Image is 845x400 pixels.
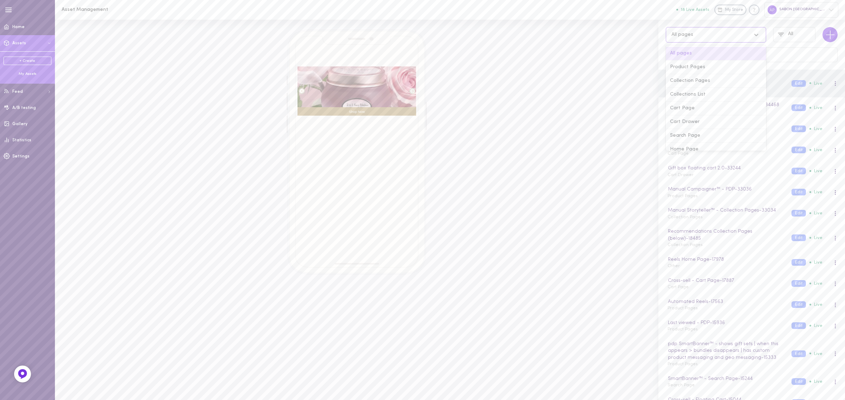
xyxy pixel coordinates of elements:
[773,27,815,42] button: All
[668,383,695,387] span: Search Page
[668,327,698,331] span: Product Pages
[791,350,806,357] button: Edit
[791,104,806,111] button: Edit
[668,306,698,310] span: Product Pages
[12,90,23,94] span: Feed
[17,369,28,379] img: Feedback Button
[666,207,785,214] div: Manual Storyteller™ - Collection Pages - 33034
[666,298,785,306] div: Automated Reels - 17563
[809,323,822,328] span: Live
[409,88,415,94] div: Right arrow
[668,285,689,289] span: Cart Page
[676,7,709,12] button: 18 Live Assets
[791,80,806,87] button: Edit
[809,211,822,215] span: Live
[809,148,822,152] span: Live
[668,243,703,247] span: Collection Pages
[666,143,766,156] div: Home Page
[791,301,806,308] button: Edit
[666,74,766,88] div: Collection Pages
[809,127,822,131] span: Live
[666,340,785,362] div: pdp SmartBanner™ - shows gift sets | when this appears > bundles disappears | has custom product ...
[791,259,806,266] button: Edit
[666,102,766,115] div: Cart Page
[725,7,743,13] span: My Store
[666,129,766,143] div: Search Page
[4,71,51,77] div: My Assets
[299,88,305,94] div: Left arrow
[809,105,822,110] span: Live
[666,277,785,285] div: Cross-sell - Cart Page - 17887
[12,138,31,142] span: Statistics
[809,260,822,265] span: Live
[791,189,806,195] button: Edit
[676,7,714,12] a: 18 Live Assets
[12,122,27,126] span: Gallery
[809,236,822,240] span: Live
[791,378,806,385] button: Edit
[809,190,822,194] span: Live
[666,375,785,383] div: SmartBanner™ - Search Page - 15244
[666,319,785,327] div: Last viewed - PDP - 15936
[298,107,416,116] div: Shop Now
[791,147,806,153] button: Edit
[4,57,51,65] a: + Create
[12,41,26,45] span: Assets
[809,81,822,86] span: Live
[668,215,703,219] span: Collection Pages
[791,322,806,329] button: Edit
[666,60,766,74] div: Product Pages
[749,5,759,15] div: Knowledge center
[809,302,822,307] span: Live
[666,88,766,102] div: Collections List
[714,5,746,15] a: My Store
[809,281,822,286] span: Live
[668,151,689,156] span: Cart Page
[809,379,822,384] span: Live
[12,154,30,159] span: Settings
[12,25,25,29] span: Home
[12,106,36,110] span: A/B testing
[671,32,693,37] div: All pages
[791,210,806,217] button: Edit
[666,228,785,242] div: Recommendations Collection Pages (below) - 18485
[416,107,535,116] div: Shop Now
[666,186,785,193] div: Manual Campaigner™ - PDP - 33036
[791,168,806,174] button: Edit
[666,115,766,129] div: Cart Drawer
[791,125,806,132] button: Edit
[666,164,785,172] div: Gift box floating cart 2.0 - 33244
[62,7,178,12] h1: Asset Management
[668,362,698,366] span: Product Pages
[791,280,806,287] button: Edit
[668,173,694,177] span: Cart Drawer
[764,2,838,17] div: SABON [GEOGRAPHIC_DATA]
[666,47,766,60] div: All pages
[666,256,785,264] div: Reels Home Page - 17978
[809,351,822,356] span: Live
[668,194,698,198] span: Product Pages
[791,234,806,241] button: Edit
[809,169,822,173] span: Live
[668,264,680,268] span: Other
